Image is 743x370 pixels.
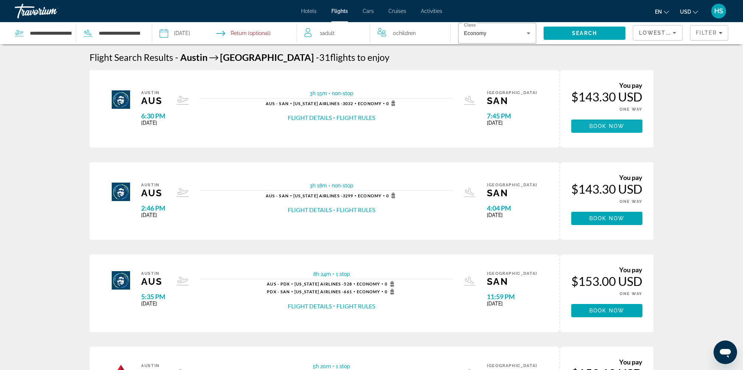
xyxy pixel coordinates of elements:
span: [GEOGRAPHIC_DATA] [487,271,537,276]
span: [DATE] [141,301,165,307]
span: Economy [357,281,380,286]
span: 0 [386,100,398,106]
span: - [175,52,178,63]
span: [US_STATE] Airlines - [294,289,344,294]
a: Cruises [388,8,406,14]
span: 8h 24m [313,271,331,277]
span: [GEOGRAPHIC_DATA] [487,90,537,95]
span: flights to enjoy [330,52,390,63]
span: 661 [294,289,352,294]
button: Flight Details [288,114,332,122]
span: Austin [141,183,165,187]
span: SAN [487,276,537,287]
button: User Menu [709,3,728,19]
span: [GEOGRAPHIC_DATA] [487,183,537,187]
span: SAN [487,187,537,198]
a: Flights [331,8,348,14]
div: You pay [571,81,642,89]
span: Search [572,30,597,36]
button: Book now [571,120,642,133]
span: [DATE] [487,120,537,126]
span: [US_STATE] Airlines - [293,101,343,106]
div: $143.30 USD [571,89,642,104]
span: 31 [316,52,330,63]
span: - [316,52,319,63]
button: Book now [571,304,642,317]
a: Hotels [301,8,317,14]
span: 0 [385,289,396,295]
span: 3032 [293,101,353,106]
div: $143.30 USD [571,181,642,196]
a: Book now [571,212,642,225]
span: 1 stop [336,363,350,369]
button: Travelers: 1 adult, 0 children [297,22,450,44]
button: Flight Details [288,302,332,310]
button: Select return date [216,22,271,44]
a: Activities [421,8,442,14]
a: Travorium [15,1,88,21]
span: Austin [141,271,165,276]
span: 3h 15m [310,90,327,96]
span: HS [714,7,723,15]
span: non-stop [332,183,353,189]
span: Austin [141,363,165,368]
button: Select depart date [160,22,190,44]
span: Economy [357,289,380,294]
span: 1 stop [336,271,350,277]
span: [US_STATE] Airlines - [294,281,344,286]
span: USD [680,9,691,15]
span: AUS - SAN [266,101,289,106]
span: 4:04 PM [487,204,537,212]
span: [DATE] [141,120,165,126]
span: [GEOGRAPHIC_DATA] [487,363,537,368]
div: $153.00 USD [571,274,642,288]
span: PDX - SAN [267,289,290,294]
div: You pay [571,266,642,274]
span: 3h 18m [310,183,327,189]
button: Flight Rules [336,302,375,310]
h1: Flight Search Results [90,52,173,63]
span: 5h 20m [313,363,331,369]
span: AUS [141,95,165,106]
span: AUS [141,187,165,198]
span: [DATE] [487,301,537,307]
span: 3299 [293,193,353,198]
span: SAN [487,95,537,106]
span: 6:30 PM [141,112,165,120]
span: [US_STATE] Airlines - [293,193,343,198]
button: Change currency [680,6,698,17]
button: Change language [655,6,669,17]
div: You pay [571,358,642,366]
span: Economy [358,193,381,198]
span: 0 [386,193,398,198]
span: 11:59 PM [487,293,537,301]
span: 0 [385,281,396,287]
span: Lowest Price [639,30,686,36]
span: Book now [589,215,624,221]
span: 2:46 PM [141,204,165,212]
span: Austin [180,52,207,63]
span: Economy [358,101,381,106]
span: 528 [294,281,352,286]
span: AUS - SAN [266,193,289,198]
span: [DATE] [141,212,165,218]
img: Airline logo [112,271,130,290]
span: Book now [589,308,624,314]
span: 0 [393,28,416,38]
span: non-stop [332,90,353,96]
span: ONE WAY [620,291,642,296]
span: [DATE] [487,212,537,218]
iframe: Button to launch messaging window [714,340,737,364]
a: Cars [363,8,374,14]
button: Flight Rules [336,114,375,122]
img: Airline logo [112,90,130,109]
img: Airline logo [112,183,130,201]
button: Search [544,27,626,40]
span: 5:35 PM [141,293,165,301]
span: Austin [141,90,165,95]
mat-label: Class [464,23,476,28]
